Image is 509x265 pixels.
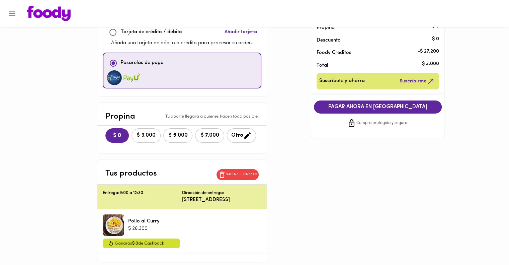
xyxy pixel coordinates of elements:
[317,62,428,69] p: Total
[105,168,157,180] p: Tus productos
[163,128,192,143] button: $ 5.000
[132,241,138,246] span: $ 0
[231,131,252,140] span: Otro
[123,70,140,85] img: visa
[182,196,261,203] p: [STREET_ADDRESS]
[356,120,408,127] span: Compra protegida y segura.
[182,190,224,196] p: Dirección de entrega:
[217,169,259,180] button: Vaciar el carrito
[136,132,156,139] span: $ 3.000
[106,70,123,85] img: visa
[4,5,20,22] button: Menu
[432,36,439,43] p: $ 0
[400,77,435,85] span: Suscribirme
[111,40,253,47] p: Añada una tarjeta de débito o crédito para procesar su orden.
[226,172,257,177] p: Vaciar el carrito
[227,128,256,143] button: Otro
[223,25,258,40] button: Añadir tarjeta
[225,29,257,36] span: Añadir tarjeta
[165,114,259,120] p: Tu aporte llegará a quienes hacen todo posible.
[120,59,164,67] p: Pasarelas de pago
[168,132,188,139] span: $ 5.000
[121,28,182,36] p: Tarjeta de crédito / debito
[317,49,428,56] p: Foody Creditos
[103,190,182,196] p: Entrega: 9:00 a 12:30
[422,61,439,68] p: $ 3.000
[111,133,123,139] span: $ 0
[128,225,160,232] p: $ 26.300
[398,76,436,87] button: Suscribirme
[314,101,442,114] button: PAGAR AHORA EN [GEOGRAPHIC_DATA]
[105,128,129,143] button: $ 0
[418,48,439,55] p: - $ 27.200
[195,128,224,143] button: $ 7.000
[105,111,135,123] p: Propina
[115,240,164,247] span: Ganarás de Cashback
[103,214,124,236] div: Pollo al Curry
[27,6,71,21] img: logo.png
[317,37,341,44] p: Descuento
[319,77,365,85] span: Suscríbete y ahorra
[199,132,220,139] span: $ 7.000
[128,218,160,225] p: Pollo al Curry
[470,226,502,258] iframe: Messagebird Livechat Widget
[132,128,161,143] button: $ 3.000
[321,104,435,110] span: PAGAR AHORA EN [GEOGRAPHIC_DATA]
[317,24,428,31] p: Propina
